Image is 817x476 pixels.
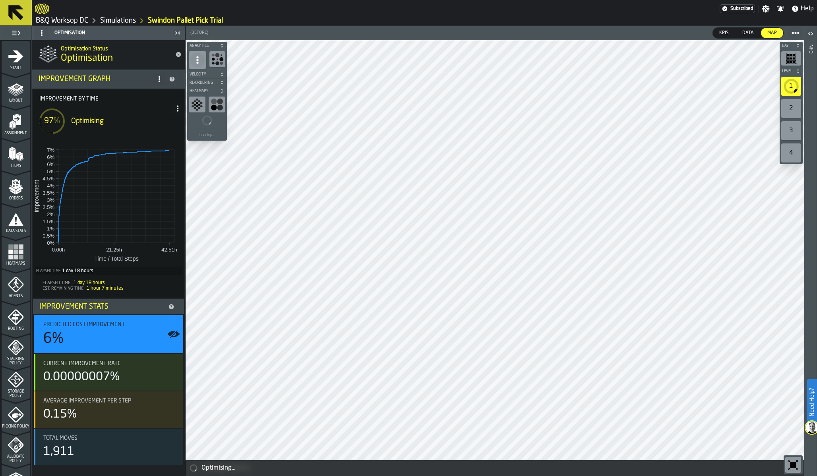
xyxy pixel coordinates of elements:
[43,176,54,182] text: 4.5%
[39,96,184,102] span: Improvement by time
[43,370,120,384] div: 0.00000007%
[47,197,54,203] text: 3%
[188,89,218,93] span: Heatmaps
[44,117,54,125] span: 97
[730,6,753,12] span: Subscribed
[780,42,803,50] button: button-
[43,321,125,328] span: Predicted Cost Improvement
[47,168,54,174] text: 5%
[43,233,54,239] text: 0.5%
[2,196,30,201] span: Orders
[720,4,755,13] div: Menu Subscription
[43,331,64,347] div: 6%
[43,435,177,441] div: Title
[47,240,54,246] text: 0%
[2,399,30,431] li: menu Picking Policy
[2,41,30,73] li: menu Start
[199,133,215,137] div: Loading...
[2,424,30,429] span: Picking Policy
[2,99,30,103] span: Layout
[94,255,138,262] text: Time / Total Steps
[781,121,801,140] div: 3
[784,455,803,474] div: button-toolbar-undefined
[47,161,54,167] text: 6%
[187,79,227,87] button: button-
[167,315,180,353] label: button-toggle-Show on Map
[2,106,30,138] li: menu Assignment
[2,204,30,236] li: menu Data Stats
[47,147,54,153] text: 7%
[801,4,814,14] span: Help
[47,154,54,160] text: 6%
[187,459,232,474] a: logo-header
[39,302,165,311] div: Improvement Stats
[172,28,183,38] label: button-toggle-Close me
[62,268,93,274] div: 1 day 18 hours
[773,5,788,13] label: button-toggle-Notifications
[187,95,207,114] div: button-toolbar-undefined
[208,50,227,70] div: button-toolbar-undefined
[34,315,183,353] div: stat-Predicted Cost Improvement
[2,389,30,398] span: Storage Policy
[2,131,30,135] span: Assignment
[2,455,30,463] span: Allocate Policy
[2,139,30,170] li: menu Items
[52,247,65,253] text: 0.00h
[807,380,816,424] label: Need Help?
[43,435,77,441] span: Total Moves
[805,27,816,42] label: button-toggle-Open
[736,28,760,38] div: thumb
[781,99,801,118] div: 2
[34,354,183,391] div: stat-Current Improvement Rate
[32,40,185,69] div: title-Optimisation
[188,72,218,77] span: Velocity
[2,171,30,203] li: menu Orders
[43,321,177,328] div: Title
[739,29,757,37] span: Data
[43,398,131,404] span: Average Improvement Per Step
[2,236,30,268] li: menu Heatmaps
[74,281,105,285] span: 1 day 18 hours
[43,360,121,367] span: Current Improvement Rate
[780,67,803,75] button: button-
[43,398,177,404] div: Title
[148,16,223,25] a: link-to-/wh/i/15c7d959-c638-4b83-a22d-531b306f71a1/simulations/e2c5d189-c0cd-4a1e-9100-c9db92535921
[713,28,735,38] div: thumb
[764,29,780,37] span: Map
[61,44,169,52] h2: Sub Title
[2,74,30,105] li: menu Layout
[804,26,817,476] header: Info
[787,459,800,471] svg: Reset zoom and position
[100,16,136,25] a: link-to-/wh/i/15c7d959-c638-4b83-a22d-531b306f71a1
[2,269,30,301] li: menu Agents
[191,98,203,111] svg: show zones
[2,432,30,464] li: menu Allocate Policy
[207,95,227,114] div: button-toolbar-undefined
[211,98,223,111] svg: show consignee
[716,29,732,37] span: KPIs
[33,180,40,213] text: Improvement
[2,164,30,168] span: Items
[186,460,804,476] div: alert-Optimising...
[2,302,30,333] li: menu Routing
[2,261,30,266] span: Heatmaps
[761,27,784,39] label: button-switch-multi-Map
[188,44,218,48] span: Analytics
[2,357,30,366] span: Stacking Policy
[36,16,88,25] a: link-to-/wh/i/15c7d959-c638-4b83-a22d-531b306f71a1
[39,75,153,83] div: Improvement Graph
[788,4,817,14] label: button-toggle-Help
[187,87,227,95] button: button-
[43,190,54,196] text: 3.5%
[780,142,803,164] div: button-toolbar-undefined
[201,463,801,473] div: Optimising...
[712,27,736,39] label: button-switch-multi-KPIs
[71,117,165,126] div: Optimising
[33,89,184,102] label: Title
[780,97,803,120] div: button-toolbar-undefined
[43,219,54,224] text: 1.5%
[43,360,177,367] div: Title
[2,334,30,366] li: menu Stacking Policy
